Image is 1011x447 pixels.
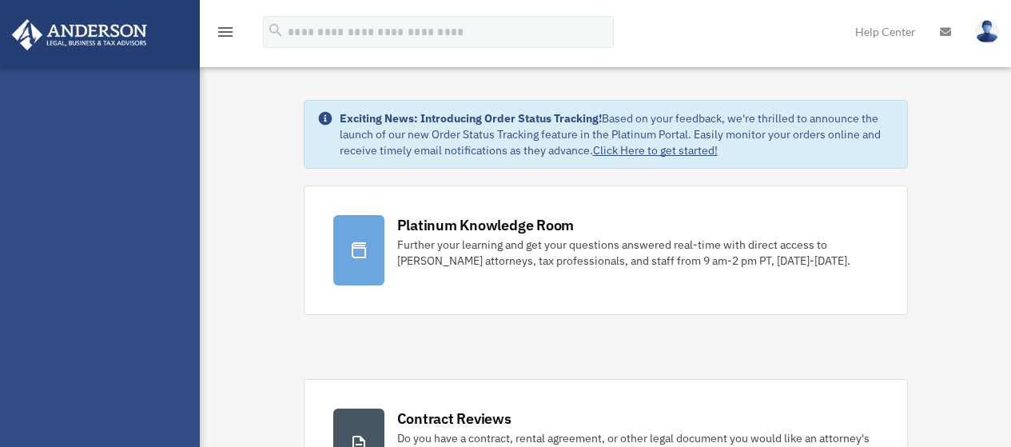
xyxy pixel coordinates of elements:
div: Platinum Knowledge Room [397,215,575,235]
a: Click Here to get started! [593,143,718,158]
i: menu [216,22,235,42]
i: search [267,22,285,39]
div: Contract Reviews [397,409,511,429]
a: Platinum Knowledge Room Further your learning and get your questions answered real-time with dire... [304,186,908,315]
a: menu [216,28,235,42]
img: Anderson Advisors Platinum Portal [7,19,152,50]
div: Further your learning and get your questions answered real-time with direct access to [PERSON_NAM... [397,237,878,269]
div: Based on your feedback, we're thrilled to announce the launch of our new Order Status Tracking fe... [340,110,894,158]
img: User Pic [975,20,999,43]
strong: Exciting News: Introducing Order Status Tracking! [340,111,602,126]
